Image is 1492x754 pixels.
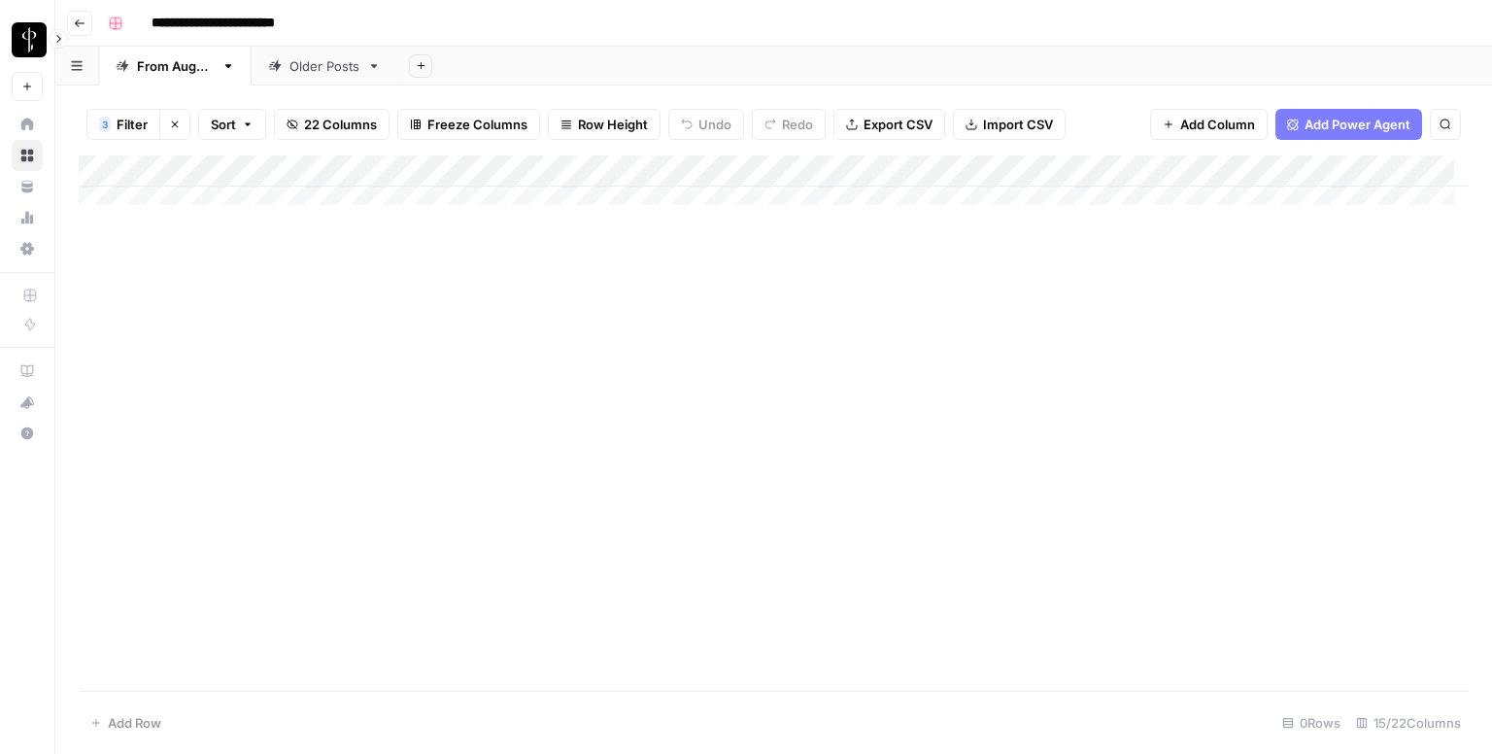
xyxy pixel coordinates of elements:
[578,115,648,134] span: Row Height
[12,109,43,140] a: Home
[983,115,1053,134] span: Import CSV
[86,109,159,140] button: 3Filter
[274,109,390,140] button: 22 Columns
[668,109,744,140] button: Undo
[397,109,540,140] button: Freeze Columns
[304,115,377,134] span: 22 Columns
[12,202,43,233] a: Usage
[1275,109,1422,140] button: Add Power Agent
[137,56,214,76] div: From [DATE]
[211,115,236,134] span: Sort
[108,713,161,733] span: Add Row
[99,117,111,132] div: 3
[12,387,43,418] button: What's new?
[1150,109,1268,140] button: Add Column
[1348,707,1469,738] div: 15/22 Columns
[12,356,43,387] a: AirOps Academy
[782,115,813,134] span: Redo
[13,388,42,417] div: What's new?
[198,109,266,140] button: Sort
[102,117,108,132] span: 3
[12,418,43,449] button: Help + Support
[12,233,43,264] a: Settings
[252,47,397,86] a: Older Posts
[548,109,661,140] button: Row Height
[1180,115,1255,134] span: Add Column
[953,109,1066,140] button: Import CSV
[752,109,826,140] button: Redo
[833,109,945,140] button: Export CSV
[79,707,173,738] button: Add Row
[289,56,359,76] div: Older Posts
[12,22,47,57] img: LP Production Workloads Logo
[1274,707,1348,738] div: 0 Rows
[117,115,148,134] span: Filter
[12,140,43,171] a: Browse
[12,171,43,202] a: Your Data
[698,115,731,134] span: Undo
[864,115,932,134] span: Export CSV
[12,16,43,64] button: Workspace: LP Production Workloads
[1305,115,1410,134] span: Add Power Agent
[99,47,252,86] a: From [DATE]
[427,115,527,134] span: Freeze Columns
